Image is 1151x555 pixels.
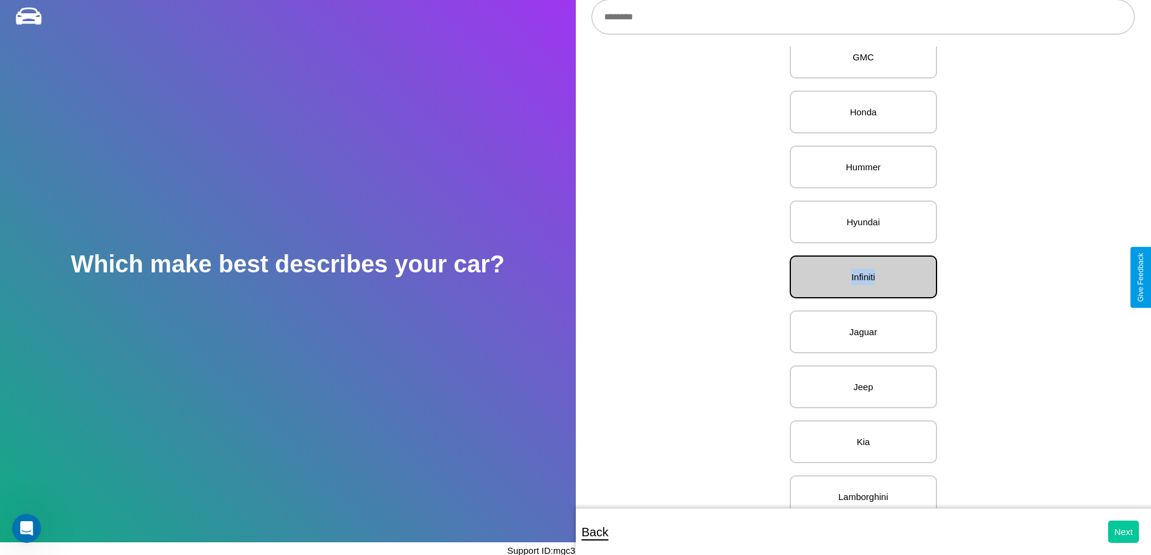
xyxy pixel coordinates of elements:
[803,214,924,230] p: Hyundai
[803,489,924,505] p: Lamborghini
[1136,253,1145,302] div: Give Feedback
[12,514,41,543] iframe: Intercom live chat
[71,251,505,278] h2: Which make best describes your car?
[803,104,924,120] p: Honda
[803,434,924,450] p: Kia
[803,49,924,65] p: GMC
[803,269,924,285] p: Infiniti
[803,324,924,340] p: Jaguar
[803,159,924,175] p: Hummer
[803,379,924,395] p: Jeep
[1108,521,1139,543] button: Next
[582,521,608,543] p: Back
